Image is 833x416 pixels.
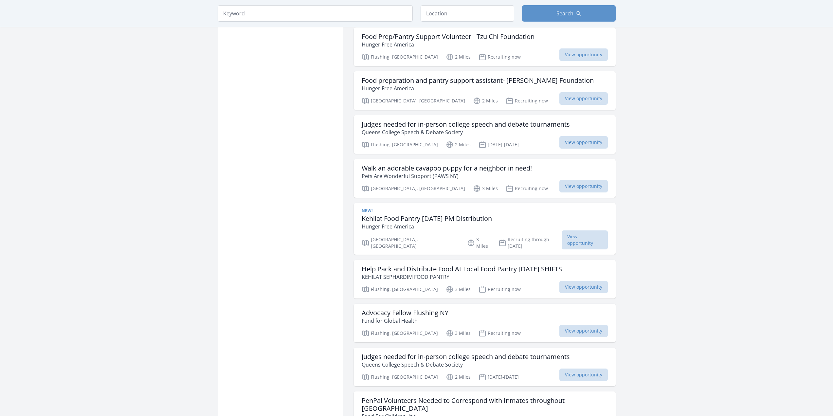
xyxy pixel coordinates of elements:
p: Recruiting now [479,329,521,337]
p: Fund for Global Health [362,317,448,325]
p: Flushing, [GEOGRAPHIC_DATA] [362,285,438,293]
span: View opportunity [559,136,608,149]
p: 3 Miles [467,236,491,249]
h3: Food Prep/Pantry Support Volunteer - Tzu Chi Foundation [362,33,534,41]
p: Recruiting now [479,53,521,61]
a: Food preparation and pantry support assistant- [PERSON_NAME] Foundation Hunger Free America [GEOG... [354,71,616,110]
p: 3 Miles [446,285,471,293]
p: 3 Miles [473,185,498,192]
input: Location [421,5,514,22]
input: Keyword [218,5,413,22]
p: 3 Miles [446,329,471,337]
a: Help Pack and Distribute Food At Local Food Pantry [DATE] SHIFTS KEHILAT SEPHARDIM FOOD PANTRY Fl... [354,260,616,298]
p: [DATE]-[DATE] [479,373,519,381]
a: Judges needed for in-person college speech and debate tournaments Queens College Speech & Debate ... [354,115,616,154]
h3: Help Pack and Distribute Food At Local Food Pantry [DATE] SHIFTS [362,265,562,273]
p: 2 Miles [446,373,471,381]
p: [GEOGRAPHIC_DATA], [GEOGRAPHIC_DATA] [362,185,465,192]
p: KEHILAT SEPHARDIM FOOD PANTRY [362,273,562,281]
p: Recruiting now [506,97,548,105]
p: Recruiting now [506,185,548,192]
span: View opportunity [559,180,608,192]
span: View opportunity [562,230,608,249]
a: Judges needed for in-person college speech and debate tournaments Queens College Speech & Debate ... [354,348,616,386]
a: New! Kehilat Food Pantry [DATE] PM Distribution Hunger Free America [GEOGRAPHIC_DATA], [GEOGRAPHI... [354,203,616,255]
p: Recruiting through [DATE] [498,236,562,249]
span: View opportunity [559,325,608,337]
p: Recruiting now [479,285,521,293]
p: Queens College Speech & Debate Society [362,361,570,369]
p: Hunger Free America [362,84,594,92]
a: Food Prep/Pantry Support Volunteer - Tzu Chi Foundation Hunger Free America Flushing, [GEOGRAPHIC... [354,27,616,66]
p: Hunger Free America [362,41,534,48]
p: Flushing, [GEOGRAPHIC_DATA] [362,141,438,149]
span: View opportunity [559,369,608,381]
span: View opportunity [559,281,608,293]
p: 2 Miles [473,97,498,105]
h3: Walk an adorable cavapoo puppy for a neighbor in need! [362,164,532,172]
p: Hunger Free America [362,223,492,230]
span: View opportunity [559,48,608,61]
h3: Advocacy Fellow Flushing NY [362,309,448,317]
h3: Food preparation and pantry support assistant- [PERSON_NAME] Foundation [362,77,594,84]
p: [DATE]-[DATE] [479,141,519,149]
p: 2 Miles [446,141,471,149]
a: Walk an adorable cavapoo puppy for a neighbor in need! Pets Are Wonderful Support (PAWS NY) [GEOG... [354,159,616,198]
p: Flushing, [GEOGRAPHIC_DATA] [362,329,438,337]
p: [GEOGRAPHIC_DATA], [GEOGRAPHIC_DATA] [362,236,460,249]
p: Pets Are Wonderful Support (PAWS NY) [362,172,532,180]
a: Advocacy Fellow Flushing NY Fund for Global Health Flushing, [GEOGRAPHIC_DATA] 3 Miles Recruiting... [354,304,616,342]
h3: PenPal Volunteers Needed to Correspond with Inmates throughout [GEOGRAPHIC_DATA] [362,397,608,412]
span: New! [362,208,373,213]
p: Flushing, [GEOGRAPHIC_DATA] [362,53,438,61]
h3: Kehilat Food Pantry [DATE] PM Distribution [362,215,492,223]
p: [GEOGRAPHIC_DATA], [GEOGRAPHIC_DATA] [362,97,465,105]
button: Search [522,5,616,22]
h3: Judges needed for in-person college speech and debate tournaments [362,120,570,128]
p: Queens College Speech & Debate Society [362,128,570,136]
p: 2 Miles [446,53,471,61]
p: Flushing, [GEOGRAPHIC_DATA] [362,373,438,381]
h3: Judges needed for in-person college speech and debate tournaments [362,353,570,361]
span: Search [556,9,573,17]
span: View opportunity [559,92,608,105]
